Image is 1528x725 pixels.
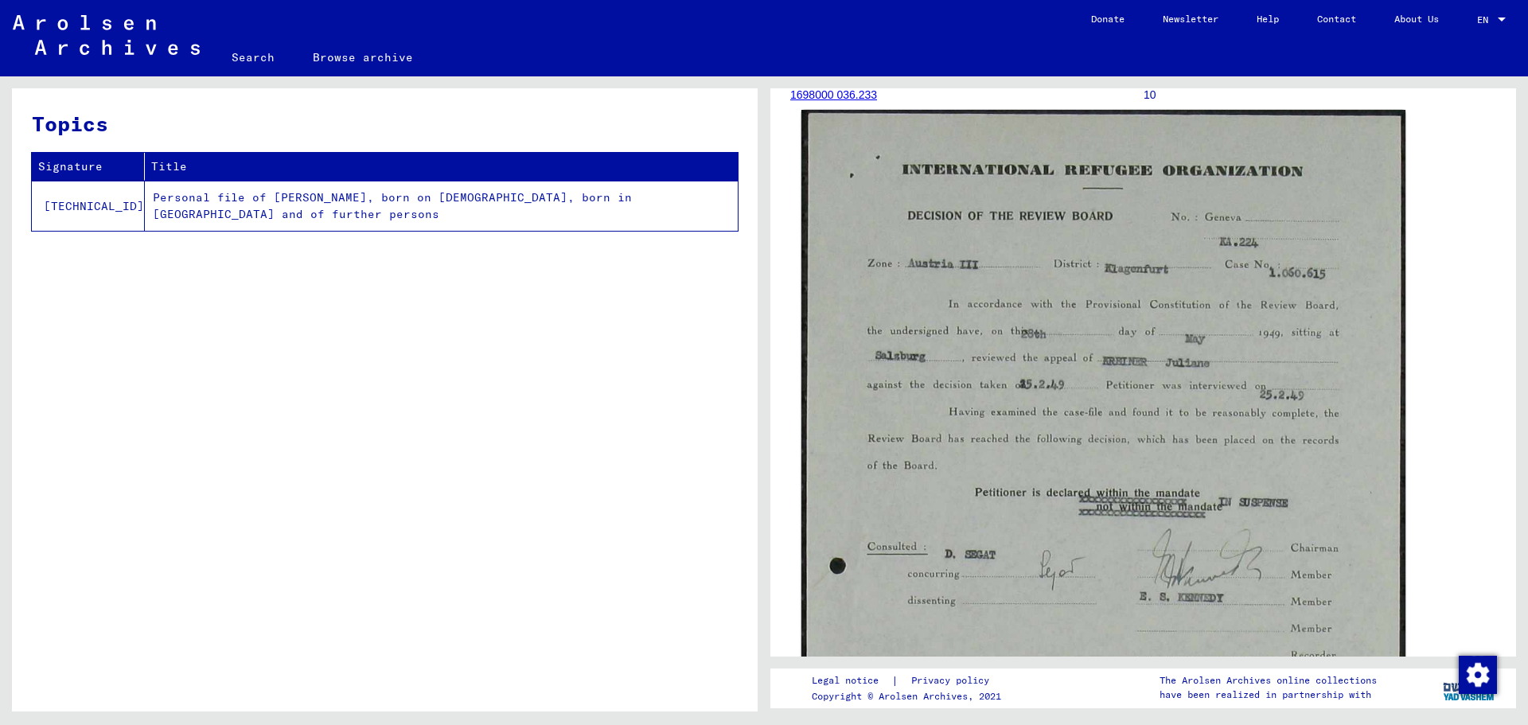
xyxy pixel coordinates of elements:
a: Privacy policy [898,672,1008,689]
th: Signature [32,153,145,181]
div: Change consent [1458,655,1496,693]
img: yv_logo.png [1440,668,1499,707]
img: Arolsen_neg.svg [13,15,200,55]
td: [TECHNICAL_ID] [32,181,145,231]
a: 1698000 036.233 [790,88,877,101]
th: Title [145,153,738,181]
a: Search [212,38,294,76]
p: have been realized in partnership with [1160,688,1377,702]
p: 10 [1144,87,1496,103]
p: The Arolsen Archives online collections [1160,673,1377,688]
p: Copyright © Arolsen Archives, 2021 [812,689,1008,704]
img: Change consent [1459,656,1497,694]
h3: Topics [32,108,737,139]
td: Personal file of [PERSON_NAME], born on [DEMOGRAPHIC_DATA], born in [GEOGRAPHIC_DATA] and of furt... [145,181,738,231]
a: Legal notice [812,672,891,689]
div: | [812,672,1008,689]
span: EN [1477,14,1495,25]
a: Browse archive [294,38,432,76]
